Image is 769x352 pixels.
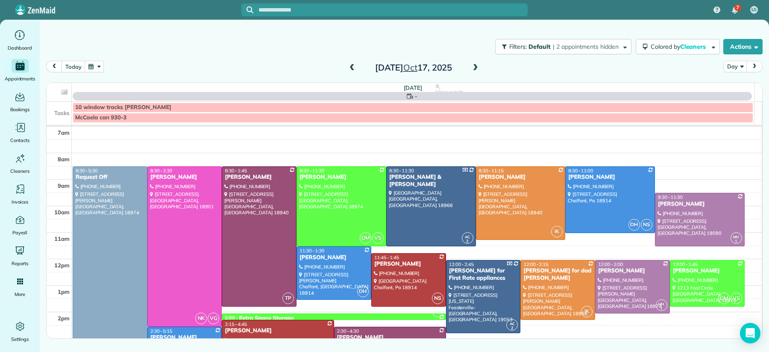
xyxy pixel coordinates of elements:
[3,213,36,237] a: Payroll
[58,129,70,136] span: 7am
[282,293,294,304] span: TP
[62,61,85,72] button: today
[58,315,70,322] span: 2pm
[478,174,563,181] div: [PERSON_NAME]
[247,6,253,13] svg: Focus search
[598,267,667,275] div: [PERSON_NAME]
[746,61,763,72] button: next
[718,293,730,304] span: OM
[751,6,757,13] span: LS
[432,293,443,304] span: NS
[299,254,369,261] div: [PERSON_NAME]
[3,182,36,206] a: Invoices
[495,39,631,54] button: Filters: Default | 2 appointments hidden
[10,167,29,175] span: Cleaners
[239,315,294,322] div: Extra Space Storage
[672,267,742,275] div: [PERSON_NAME]
[150,168,173,174] span: 8:30 - 2:30
[479,168,504,174] span: 8:30 - 11:15
[299,248,324,254] span: 11:30 - 1:30
[415,92,417,101] span: -
[641,219,652,231] span: NS
[3,28,36,52] a: Dashboard
[54,262,70,269] span: 12pm
[58,156,70,163] span: 8am
[225,321,247,327] span: 2:15 - 4:45
[58,288,70,295] span: 1pm
[3,244,36,268] a: Reports
[731,293,742,304] span: VS
[568,168,593,174] span: 8:30 - 11:00
[673,261,698,267] span: 12:00 - 1:45
[3,59,36,83] a: Appointments
[10,136,29,145] span: Contacts
[723,39,763,54] button: Actions
[528,43,551,50] span: Default
[75,174,145,181] div: Request Off
[404,84,422,91] span: [DATE]
[568,174,652,181] div: [PERSON_NAME]
[462,237,473,246] small: 2
[733,234,739,239] span: MH
[449,267,518,282] div: [PERSON_NAME] for First Rate appliances
[54,235,70,242] span: 11am
[372,232,384,244] span: VS
[389,174,473,188] div: [PERSON_NAME] & [PERSON_NAME]
[76,168,98,174] span: 8:30 - 5:30
[360,63,467,72] h2: [DATE] 17, 2025
[12,228,28,237] span: Payroll
[3,319,36,343] a: Settings
[403,62,417,73] span: Oct
[150,334,220,341] div: [PERSON_NAME]
[509,43,527,50] span: Filters:
[658,194,683,200] span: 9:30 - 11:30
[58,182,70,189] span: 9am
[10,105,30,114] span: Bookings
[736,4,739,11] span: 7
[12,259,29,268] span: Reports
[723,61,747,72] button: Day
[553,43,619,50] span: | 2 appointments hidden
[657,201,742,208] div: [PERSON_NAME]
[3,151,36,175] a: Cleaners
[551,226,563,237] span: IK
[726,1,744,20] div: 7 unread notifications
[656,304,667,312] small: 1
[299,168,324,174] span: 8:30 - 11:30
[75,114,126,121] span: McCaela can 930-3
[150,328,173,334] span: 2:30 - 5:15
[680,43,707,50] span: Cleaners
[507,324,517,332] small: 2
[731,237,742,246] small: 1
[581,306,593,317] span: IK
[360,232,371,244] span: OM
[449,261,474,267] span: 12:00 - 2:45
[225,168,247,174] span: 8:30 - 1:45
[598,261,623,267] span: 12:00 - 2:00
[435,89,463,95] span: View week
[523,261,548,267] span: 12:00 - 2:15
[5,74,35,83] span: Appointments
[3,121,36,145] a: Contacts
[357,286,369,297] span: DH
[75,104,171,111] span: 10 window tracks [PERSON_NAME]
[195,313,207,324] span: NK
[491,39,631,54] a: Filters: Default | 2 appointments hidden
[8,44,32,52] span: Dashboard
[374,254,399,260] span: 11:45 - 1:45
[740,323,760,343] div: Open Intercom Messenger
[12,198,29,206] span: Invoices
[11,335,29,343] span: Settings
[389,168,414,174] span: 8:30 - 11:30
[3,90,36,114] a: Bookings
[224,174,294,181] div: [PERSON_NAME]
[628,219,640,231] span: DH
[337,334,443,341] div: [PERSON_NAME]
[651,43,709,50] span: Colored by
[337,328,359,334] span: 2:30 - 4:30
[658,302,664,306] span: MH
[510,321,515,326] span: AC
[54,209,70,216] span: 10am
[523,267,593,282] div: [PERSON_NAME] for dad [PERSON_NAME]
[208,313,219,324] span: VG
